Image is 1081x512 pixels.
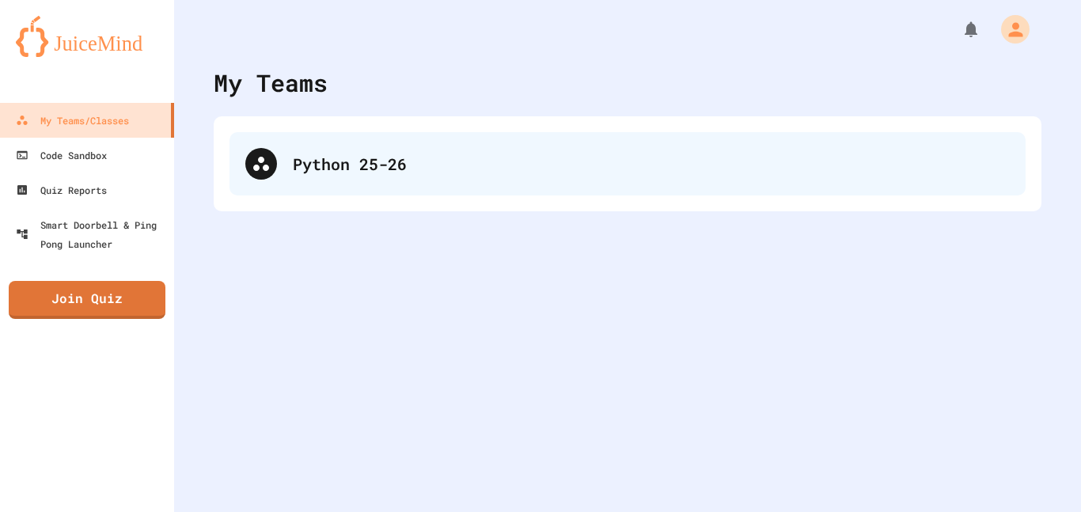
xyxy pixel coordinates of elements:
[214,65,328,101] div: My Teams
[16,16,158,57] img: logo-orange.svg
[9,281,165,319] a: Join Quiz
[932,16,984,43] div: My Notifications
[293,152,1010,176] div: Python 25-26
[984,11,1034,47] div: My Account
[16,111,129,130] div: My Teams/Classes
[16,146,107,165] div: Code Sandbox
[16,215,168,253] div: Smart Doorbell & Ping Pong Launcher
[16,180,107,199] div: Quiz Reports
[229,132,1026,195] div: Python 25-26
